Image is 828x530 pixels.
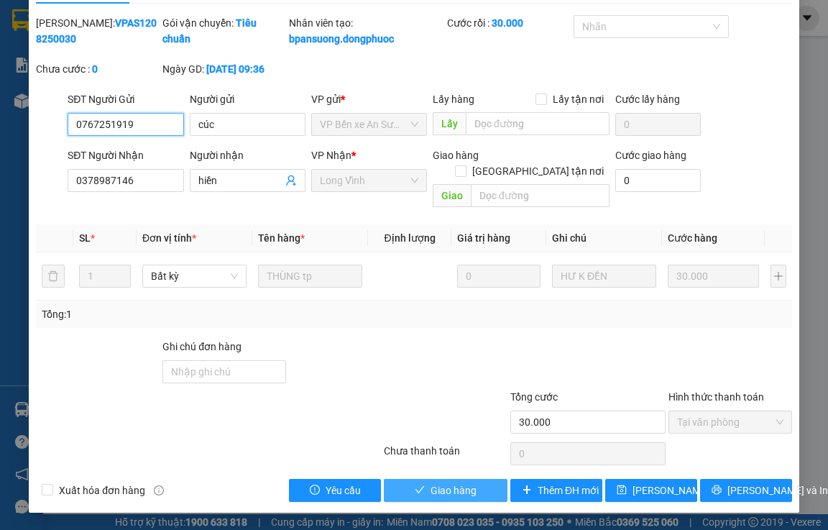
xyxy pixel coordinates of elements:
b: [DATE] 09:36 [206,63,264,75]
input: Cước lấy hàng [615,113,701,136]
span: Tổng cước [510,391,558,403]
button: exclamation-circleYêu cầu [289,479,381,502]
span: Cước hàng [668,232,717,244]
div: Ngày GD: [162,61,286,77]
input: 0 [668,265,759,288]
b: 30.000 [492,17,523,29]
span: Lấy [433,112,466,135]
span: exclamation-circle [310,485,320,496]
b: bpansuong.dongphuoc [289,33,394,45]
input: Ghi Chú [552,265,656,288]
span: save [617,485,627,496]
label: Cước giao hàng [615,150,686,161]
label: Hình thức thanh toán [668,391,764,403]
div: Tổng: 1 [42,306,321,322]
span: Yêu cầu [326,483,361,498]
span: printer [712,485,722,496]
span: Long Vĩnh [320,170,418,191]
input: 0 [457,265,540,288]
span: Đơn vị tính [142,232,196,244]
div: VP gửi [311,91,427,107]
input: Dọc đường [466,112,609,135]
span: Giao hàng [431,483,477,498]
div: [PERSON_NAME]: [36,15,160,47]
div: Nhân viên tạo: [289,15,444,47]
button: plus [770,265,786,288]
input: VD: Bàn, Ghế [258,265,362,288]
input: Ghi chú đơn hàng [162,360,286,383]
span: Giá trị hàng [457,232,510,244]
button: checkGiao hàng [384,479,507,502]
div: Người gửi [190,91,305,107]
span: [GEOGRAPHIC_DATA] tận nơi [466,163,609,179]
span: VP Nhận [311,150,351,161]
label: Cước lấy hàng [615,93,680,105]
span: VP Bến xe An Sương [320,114,418,135]
span: Thêm ĐH mới [538,483,599,498]
th: Ghi chú [546,224,662,252]
span: user-add [285,175,297,186]
input: Dọc đường [471,184,609,207]
span: Bất kỳ [151,265,238,287]
button: plusThêm ĐH mới [510,479,602,502]
span: plus [522,485,532,496]
span: [PERSON_NAME] và In [727,483,828,498]
div: Người nhận [190,147,305,163]
span: Lấy tận nơi [547,91,609,107]
div: Cước rồi : [447,15,571,31]
div: SĐT Người Gửi [68,91,183,107]
button: printer[PERSON_NAME] và In [700,479,792,502]
span: check [415,485,425,496]
div: SĐT Người Nhận [68,147,183,163]
span: Xuất hóa đơn hàng [53,483,151,498]
div: Chưa thanh toán [382,443,509,468]
input: Cước giao hàng [615,169,701,192]
span: info-circle [154,485,164,495]
label: Ghi chú đơn hàng [162,341,241,352]
div: Gói vận chuyển: [162,15,286,47]
span: Tại văn phòng [677,411,783,433]
span: [PERSON_NAME] thay đổi [632,483,747,498]
button: save[PERSON_NAME] thay đổi [605,479,697,502]
button: delete [42,265,65,288]
span: Lấy hàng [433,93,474,105]
span: Tên hàng [258,232,305,244]
span: SL [79,232,91,244]
span: Định lượng [384,232,435,244]
div: Chưa cước : [36,61,160,77]
b: 0 [92,63,98,75]
span: Giao [433,184,471,207]
span: Giao hàng [433,150,479,161]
